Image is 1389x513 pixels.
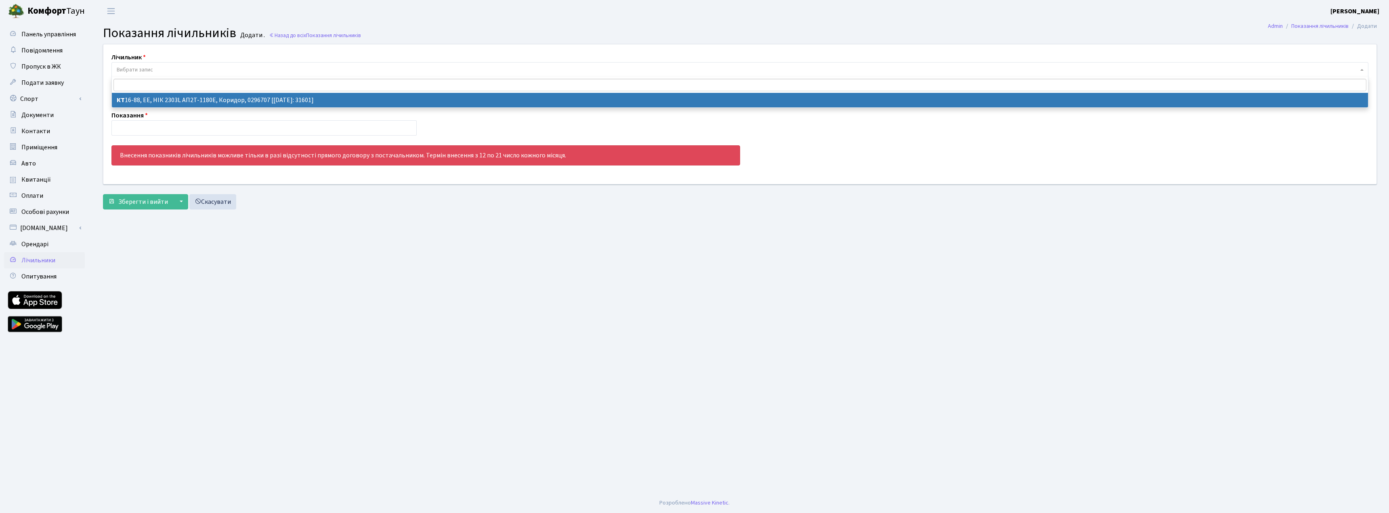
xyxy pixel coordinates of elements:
b: Комфорт [27,4,66,17]
a: Опитування [4,268,85,285]
span: Авто [21,159,36,168]
a: [PERSON_NAME] [1330,6,1379,16]
span: Показання лічильників [306,31,361,39]
a: Панель управління [4,26,85,42]
span: Пропуск в ЖК [21,62,61,71]
span: Повідомлення [21,46,63,55]
nav: breadcrumb [1256,18,1389,35]
b: КТ [117,96,125,105]
a: Massive Kinetic [691,498,728,507]
span: Зберегти і вийти [118,197,168,206]
a: [DOMAIN_NAME] [4,220,85,236]
li: Додати [1349,22,1377,31]
a: Авто [4,155,85,172]
span: Вибрати запис [117,66,153,74]
span: Оплати [21,191,43,200]
span: Контакти [21,127,50,136]
span: Лічильники [21,256,55,265]
a: Лічильники [4,252,85,268]
a: Назад до всіхПоказання лічильників [269,31,361,39]
span: Приміщення [21,143,57,152]
a: Орендарі [4,236,85,252]
small: Додати . [239,31,265,39]
span: Квитанції [21,175,51,184]
a: Подати заявку [4,75,85,91]
span: Панель управління [21,30,76,39]
b: [PERSON_NAME] [1330,7,1379,16]
label: Лічильник [111,52,146,62]
span: Подати заявку [21,78,64,87]
button: Переключити навігацію [101,4,121,18]
a: Admin [1268,22,1283,30]
a: Спорт [4,91,85,107]
a: Повідомлення [4,42,85,59]
div: Внесення показників лічильників можливе тільки в разі відсутності прямого договору з постачальник... [111,145,740,165]
span: Опитування [21,272,57,281]
span: Показання лічильників [103,24,236,42]
span: Орендарі [21,240,48,249]
a: Скасувати [189,194,236,209]
a: Пропуск в ЖК [4,59,85,75]
li: 16-88, ЕЕ, НІК 2303L АП2Т-1180E, Коридор, 0296707 [[DATE]: 31601] [112,93,1368,107]
label: Показання [111,111,148,120]
span: Особові рахунки [21,207,69,216]
a: Показання лічильників [1291,22,1349,30]
span: Документи [21,111,54,119]
span: Таун [27,4,85,18]
img: logo.png [8,3,24,19]
div: Розроблено . [659,498,730,507]
a: Приміщення [4,139,85,155]
a: Документи [4,107,85,123]
a: Особові рахунки [4,204,85,220]
a: Квитанції [4,172,85,188]
button: Зберегти і вийти [103,194,173,209]
a: Оплати [4,188,85,204]
a: Контакти [4,123,85,139]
